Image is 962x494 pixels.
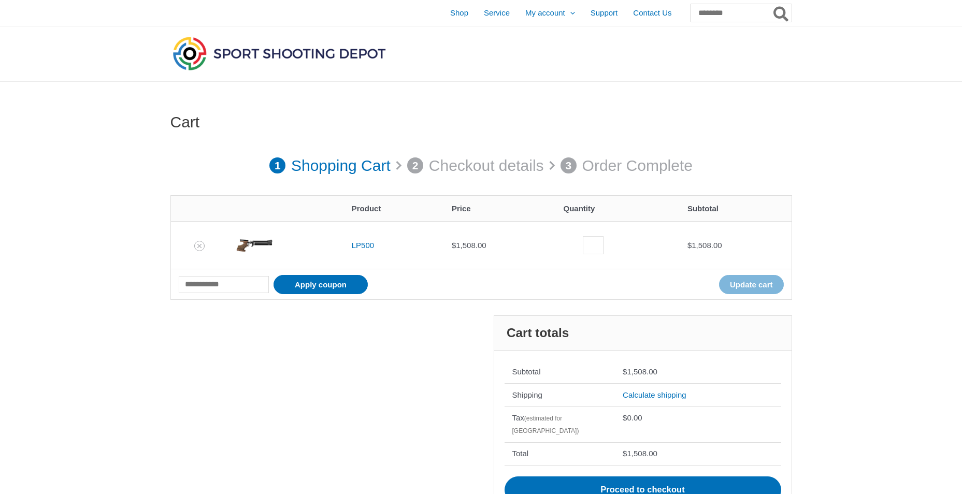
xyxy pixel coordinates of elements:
th: Price [444,196,556,221]
img: Sport Shooting Depot [170,34,388,72]
th: Product [344,196,444,221]
bdi: 1,508.00 [623,367,657,376]
a: Calculate shipping [623,390,686,399]
bdi: 1,508.00 [452,241,486,250]
th: Subtotal [505,361,615,384]
img: LP500 Economy [236,227,272,264]
th: Subtotal [680,196,792,221]
a: 1 Shopping Cart [269,151,391,180]
p: Shopping Cart [291,151,391,180]
th: Shipping [505,383,615,406]
span: $ [687,241,692,250]
span: 2 [407,157,424,174]
p: Checkout details [429,151,544,180]
h1: Cart [170,113,792,132]
th: Tax [505,406,615,442]
button: Apply coupon [274,275,368,294]
bdi: 1,508.00 [623,449,657,458]
input: Product quantity [583,236,603,254]
small: (estimated for [GEOGRAPHIC_DATA]) [512,415,579,434]
span: $ [623,449,627,458]
span: $ [623,413,627,422]
span: $ [452,241,456,250]
h2: Cart totals [494,316,792,351]
a: 2 Checkout details [407,151,544,180]
button: Update cart [719,275,784,294]
th: Quantity [555,196,679,221]
a: LP500 [352,241,374,250]
a: Remove LP500 from cart [194,241,205,251]
span: $ [623,367,627,376]
th: Total [505,442,615,466]
span: 1 [269,157,286,174]
button: Search [771,4,792,22]
bdi: 0.00 [623,413,642,422]
bdi: 1,508.00 [687,241,722,250]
